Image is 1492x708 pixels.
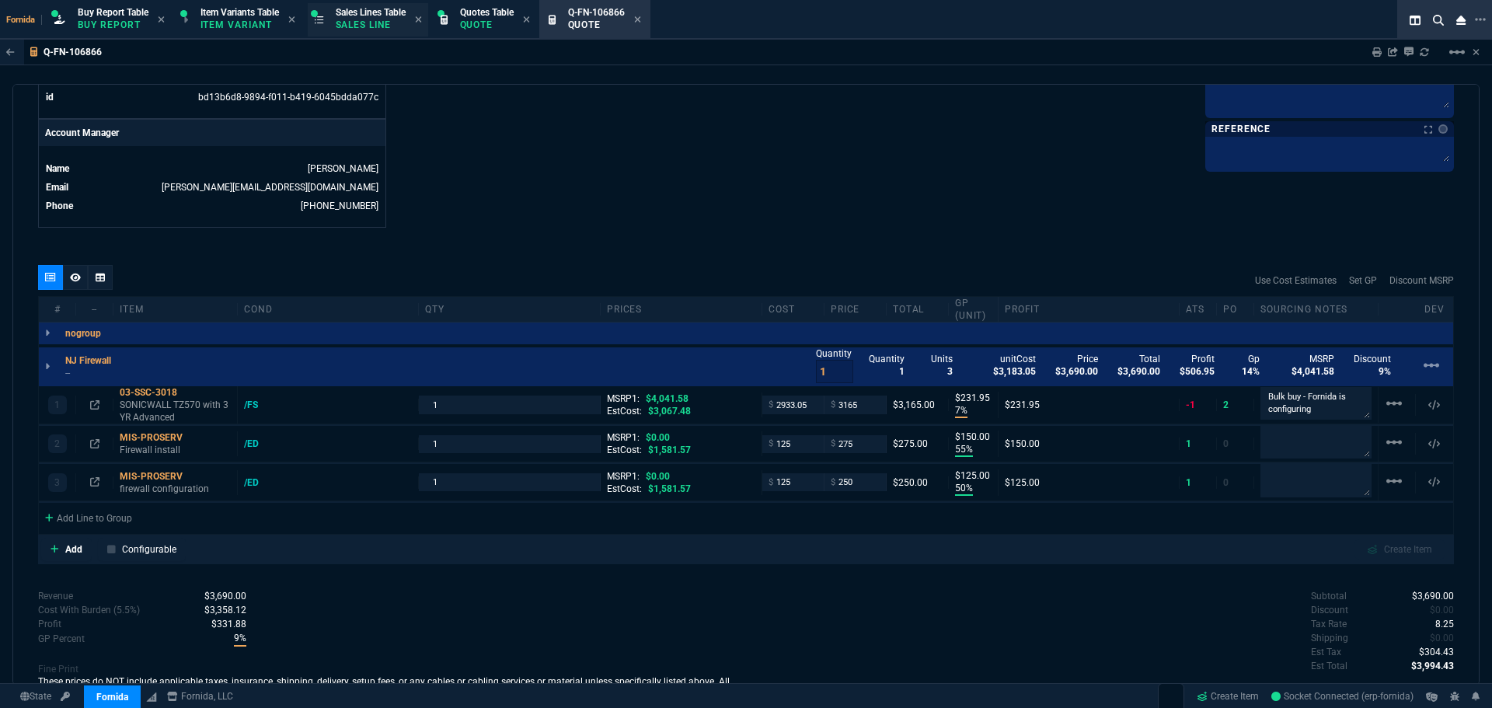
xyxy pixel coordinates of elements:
[39,120,385,146] p: Account Manager
[1398,589,1455,603] p: spec.value
[65,542,82,556] p: Add
[1416,603,1455,617] p: spec.value
[1311,645,1341,659] p: undefined
[955,469,992,482] p: $125.00
[120,431,231,444] div: MIS-PROSERV
[200,7,279,18] span: Item Variants Table
[65,327,101,340] p: nogroup
[1416,303,1453,316] div: dev
[1311,603,1348,617] p: undefined
[1005,399,1173,411] div: $231.95
[158,14,165,26] nx-icon: Close Tab
[197,617,246,631] p: spec.value
[648,483,691,494] span: $1,581.57
[955,404,967,418] p: 7%
[1217,303,1254,316] div: PO
[1186,477,1191,488] span: 1
[38,617,61,631] p: With Burden (5.5%)
[955,443,973,457] p: 55%
[568,7,625,18] span: Q-FN-106866
[244,399,273,411] div: /FS
[204,605,246,616] span: Cost With Burden (5.5%)
[607,405,755,417] div: EstCost:
[601,303,762,316] div: prices
[90,438,99,449] nx-icon: Open In Opposite Panel
[646,432,670,443] span: $0.00
[1385,433,1403,452] mat-icon: Example home icon
[1255,274,1337,288] a: Use Cost Estimates
[415,14,422,26] nx-icon: Close Tab
[955,431,992,443] p: $150.00
[38,632,85,646] p: With Burden (5.5%)
[607,483,755,495] div: EstCost:
[769,438,773,450] span: $
[120,470,231,483] div: MIS-PROSERV
[1473,46,1480,58] a: Hide Workbench
[1430,605,1454,616] span: 0
[1412,591,1454,602] span: 3690
[46,201,73,211] span: Phone
[646,393,688,404] span: $4,041.58
[211,619,246,630] span: With Burden (5.5%)
[162,689,238,703] a: msbcCompanyName
[45,180,379,195] tr: undefined
[831,399,835,411] span: $
[238,303,419,316] div: cond
[234,631,246,647] span: With Burden (5.5%)
[1186,399,1195,410] span: -1
[39,503,138,531] div: Add Line to Group
[44,46,102,58] p: Q-FN-106866
[893,438,942,450] div: $275.00
[769,399,773,411] span: $
[1311,617,1347,631] p: undefined
[419,303,600,316] div: qty
[78,19,148,31] p: Buy Report
[38,589,73,603] p: Revenue
[65,354,111,367] p: NJ Firewall
[1448,43,1466,61] mat-icon: Example home icon
[607,444,755,456] div: EstCost:
[1419,647,1454,657] span: 304.425
[831,476,835,489] span: $
[762,303,824,316] div: cost
[607,392,755,405] div: MSRP1:
[54,399,60,411] p: 1
[893,476,942,489] div: $250.00
[219,631,246,647] p: spec.value
[1397,659,1455,673] p: spec.value
[288,14,295,26] nx-icon: Close Tab
[646,471,670,482] span: $0.00
[1430,633,1454,643] span: 0
[162,182,378,193] a: [PERSON_NAME][EMAIL_ADDRESS][DOMAIN_NAME]
[90,399,99,410] nx-icon: Open In Opposite Panel
[120,483,231,495] p: firewall configuration
[56,689,75,703] a: API TOKEN
[308,163,378,174] a: [PERSON_NAME]
[6,47,15,58] nx-icon: Back to Table
[1422,356,1441,375] mat-icon: Example home icon
[1421,617,1455,631] p: spec.value
[46,92,54,103] span: id
[54,438,60,450] p: 2
[1271,691,1414,702] span: Socket Connected (erp-fornida)
[46,182,68,193] span: Email
[607,431,755,444] div: MSRP1:
[54,476,60,489] p: 3
[648,406,691,417] span: $3,067.48
[120,386,231,399] div: 03-SSC-3018
[244,438,274,450] div: /ED
[16,689,56,703] a: Global State
[45,161,379,176] tr: undefined
[1180,303,1217,316] div: ATS
[1223,438,1229,449] span: 0
[460,19,514,31] p: Quote
[198,92,378,103] a: bd13b6d8-9894-f011-b419-6045bdda077c
[1271,689,1414,703] a: U5xW9ri_vUfM2gVrAAGT
[1254,303,1379,316] div: Sourcing Notes
[816,347,853,360] p: Quantity
[38,603,140,617] p: Cost With Burden (5.5%)
[1411,661,1454,671] span: 3994.425
[523,14,530,26] nx-icon: Close Tab
[120,399,231,424] p: SONICWALL TZ570 with 3 YR Advanced
[648,445,691,455] span: $1,581.57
